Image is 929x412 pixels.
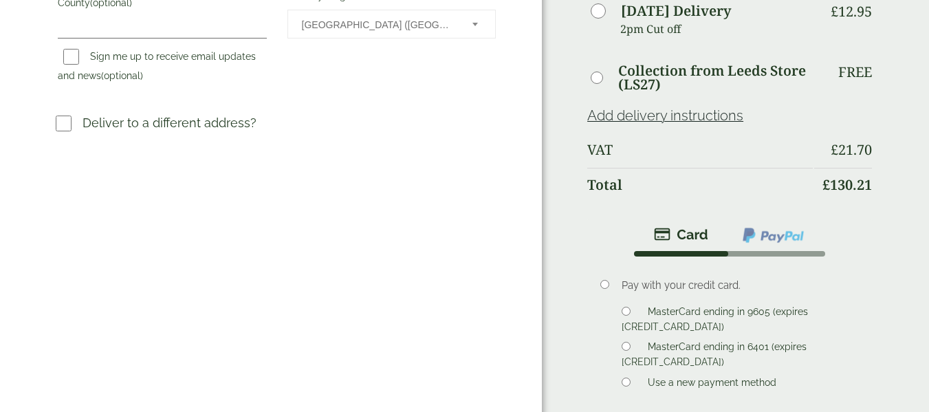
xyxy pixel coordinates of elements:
span: £ [831,140,838,159]
span: £ [822,175,830,194]
bdi: 130.21 [822,175,872,194]
label: MasterCard ending in 9605 (expires [CREDIT_CARD_DATA]) [622,306,808,336]
bdi: 21.70 [831,140,872,159]
label: Collection from Leeds Store (LS27) [618,64,813,91]
th: VAT [587,133,813,166]
label: [DATE] Delivery [621,4,731,18]
p: 2pm Cut off [620,19,813,39]
span: (optional) [101,70,143,81]
input: Sign me up to receive email updates and news(optional) [63,49,79,65]
img: stripe.png [654,226,708,243]
th: Total [587,168,813,202]
p: Pay with your credit card. [622,278,852,293]
img: ppcp-gateway.png [741,226,805,244]
label: Sign me up to receive email updates and news [58,51,256,85]
p: Free [838,64,872,80]
bdi: 12.95 [831,2,872,21]
span: £ [831,2,838,21]
a: Add delivery instructions [587,107,743,124]
span: Country/Region [287,10,496,39]
label: Use a new payment method [642,377,782,392]
span: United Kingdom (UK) [302,10,455,39]
p: Deliver to a different address? [83,113,256,132]
label: MasterCard ending in 6401 (expires [CREDIT_CARD_DATA]) [622,341,807,371]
